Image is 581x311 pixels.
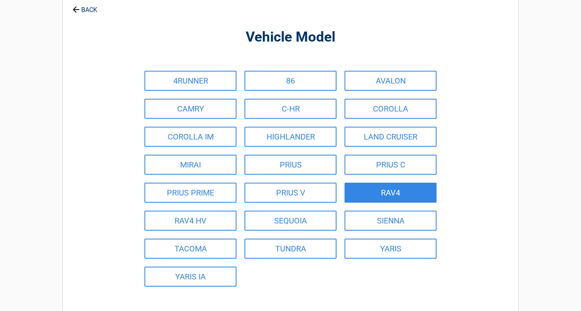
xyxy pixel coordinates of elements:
h2: Vehicle Model [107,28,474,47]
a: 4RUNNER [144,71,236,91]
a: RAV4 [345,183,437,203]
a: RAV4 HV [144,211,236,231]
a: COROLLA IM [144,127,236,147]
a: CAMRY [144,99,236,119]
a: PRIUS [244,155,337,175]
a: PRIUS PRIME [144,183,236,203]
a: TUNDRA [244,239,337,259]
a: MIRAI [144,155,236,175]
a: C-HR [244,99,337,119]
a: 86 [244,71,337,91]
a: LAND CRUISER [345,127,437,147]
a: YARIS [345,239,437,259]
a: PRIUS C [345,155,437,175]
a: HIGHLANDER [244,127,337,147]
a: YARIS IA [144,267,236,287]
a: SEQUOIA [244,211,337,231]
a: SIENNA [345,211,437,231]
a: TACOMA [144,239,236,259]
a: AVALON [345,71,437,91]
a: PRIUS V [244,183,337,203]
a: COROLLA [345,99,437,119]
